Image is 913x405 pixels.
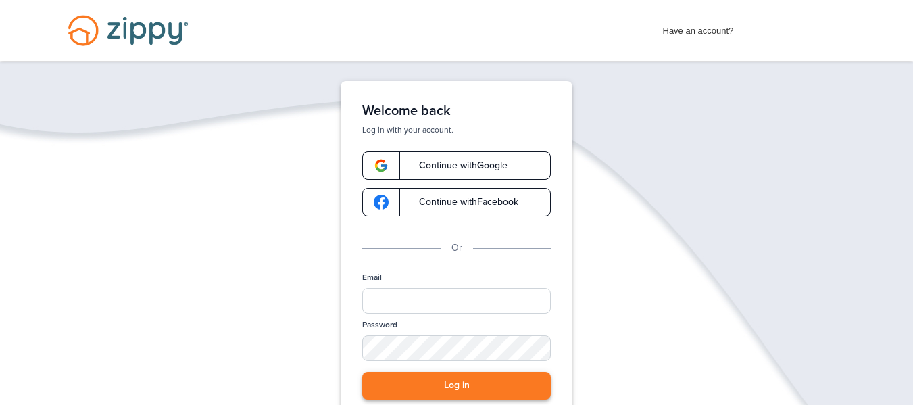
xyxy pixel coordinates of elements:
[374,195,389,210] img: google-logo
[362,288,551,314] input: Email
[362,272,382,283] label: Email
[405,161,508,170] span: Continue with Google
[362,335,551,361] input: Password
[405,197,518,207] span: Continue with Facebook
[362,372,551,400] button: Log in
[374,158,389,173] img: google-logo
[663,17,734,39] span: Have an account?
[362,151,551,180] a: google-logoContinue withGoogle
[362,103,551,119] h1: Welcome back
[362,319,397,331] label: Password
[362,124,551,135] p: Log in with your account.
[362,188,551,216] a: google-logoContinue withFacebook
[451,241,462,256] p: Or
